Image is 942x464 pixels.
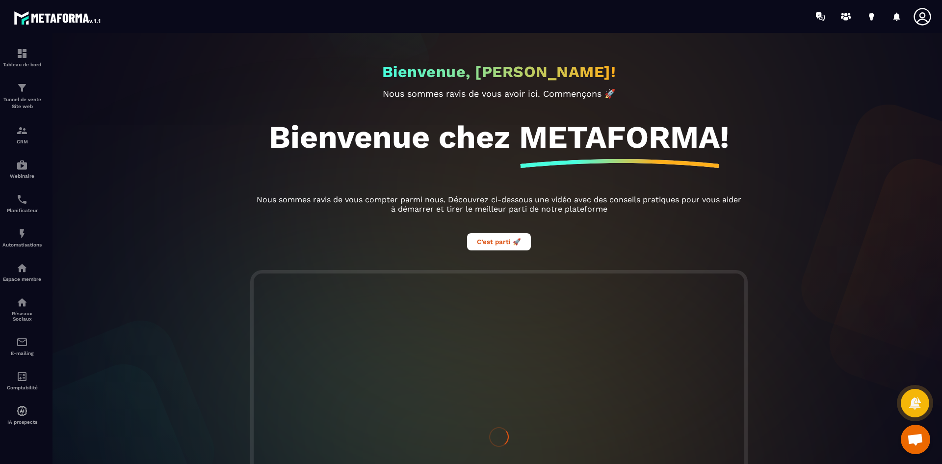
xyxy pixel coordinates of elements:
p: Réseaux Sociaux [2,311,42,322]
a: social-networksocial-networkRéseaux Sociaux [2,289,42,329]
p: Espace membre [2,276,42,282]
p: Nous sommes ravis de vous compter parmi nous. Découvrez ci-dessous une vidéo avec des conseils pr... [254,195,744,214]
img: formation [16,48,28,59]
img: formation [16,125,28,136]
p: Tableau de bord [2,62,42,67]
a: schedulerschedulerPlanificateur [2,186,42,220]
p: Planificateur [2,208,42,213]
img: automations [16,262,28,274]
img: email [16,336,28,348]
a: Ouvrir le chat [901,425,930,454]
img: social-network [16,297,28,308]
a: formationformationCRM [2,117,42,152]
p: Tunnel de vente Site web [2,96,42,110]
a: C’est parti 🚀 [467,237,531,246]
p: IA prospects [2,419,42,425]
img: scheduler [16,193,28,205]
p: E-mailing [2,351,42,356]
p: Nous sommes ravis de vous avoir ici. Commençons 🚀 [254,88,744,99]
a: formationformationTableau de bord [2,40,42,75]
a: automationsautomationsAutomatisations [2,220,42,255]
img: automations [16,405,28,417]
img: accountant [16,371,28,382]
a: emailemailE-mailing [2,329,42,363]
img: formation [16,82,28,94]
img: logo [14,9,102,27]
img: automations [16,159,28,171]
h2: Bienvenue, [PERSON_NAME]! [382,62,616,81]
a: accountantaccountantComptabilité [2,363,42,398]
img: automations [16,228,28,240]
p: Comptabilité [2,385,42,390]
button: C’est parti 🚀 [467,233,531,250]
a: automationsautomationsWebinaire [2,152,42,186]
h1: Bienvenue chez METAFORMA! [269,118,729,156]
a: formationformationTunnel de vente Site web [2,75,42,117]
a: automationsautomationsEspace membre [2,255,42,289]
p: Automatisations [2,242,42,247]
p: CRM [2,139,42,144]
p: Webinaire [2,173,42,179]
